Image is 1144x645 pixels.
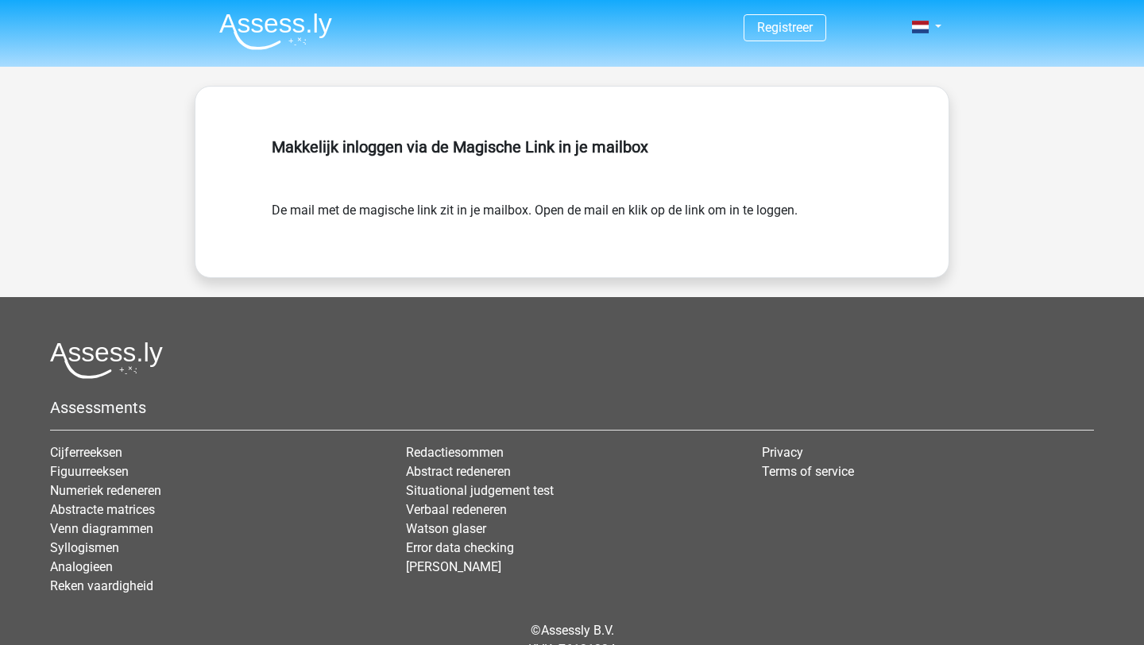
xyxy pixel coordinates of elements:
a: Figuurreeksen [50,464,129,479]
a: Watson glaser [406,521,486,536]
a: Venn diagrammen [50,521,153,536]
a: Terms of service [762,464,854,479]
form: De mail met de magische link zit in je mailbox. Open de mail en klik op de link om in te loggen. [272,201,872,220]
a: Error data checking [406,540,514,555]
img: Assessly [219,13,332,50]
a: Abstract redeneren [406,464,511,479]
a: Cijferreeksen [50,445,122,460]
a: Redactiesommen [406,445,504,460]
h5: Makkelijk inloggen via de Magische Link in je mailbox [272,137,872,156]
a: Abstracte matrices [50,502,155,517]
a: Analogieen [50,559,113,574]
img: Assessly logo [50,342,163,379]
a: Registreer [757,20,813,35]
a: Privacy [762,445,803,460]
a: Syllogismen [50,540,119,555]
a: Numeriek redeneren [50,483,161,498]
a: Verbaal redeneren [406,502,507,517]
a: [PERSON_NAME] [406,559,501,574]
a: Assessly B.V. [541,623,614,638]
h5: Assessments [50,398,1094,417]
a: Reken vaardigheid [50,578,153,593]
a: Situational judgement test [406,483,554,498]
